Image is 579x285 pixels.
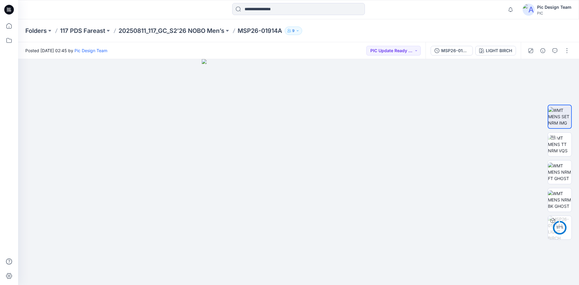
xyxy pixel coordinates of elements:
div: Pic Design Team [537,4,571,11]
img: avatar [523,4,535,16]
a: Pic Design Team [74,48,107,53]
img: WMT MENS SET NRM IMG [548,107,571,126]
p: 9 [292,27,295,34]
a: Folders [25,27,47,35]
div: LIGHT BIRCH [486,47,512,54]
img: WMT MENS NRM BK GHOST [548,190,571,209]
img: eyJhbGciOiJIUzI1NiIsImtpZCI6IjAiLCJzbHQiOiJzZXMiLCJ0eXAiOiJKV1QifQ.eyJkYXRhIjp7InR5cGUiOiJzdG9yYW... [202,59,396,285]
img: WMT MENS NRM FT GHOST [548,163,571,182]
div: MSP26-01914A [441,47,469,54]
button: 9 [285,27,302,35]
button: LIGHT BIRCH [475,46,516,55]
span: Posted [DATE] 02:45 by [25,47,107,54]
button: MSP26-01914A [431,46,473,55]
div: PIC [537,11,571,15]
img: MSP26-01914A LIGHT BIRCH [548,216,571,239]
img: WMT MENS TT NRM VQS [548,135,571,154]
p: MSP26-01914A [238,27,282,35]
div: 97 % [552,225,567,230]
a: 20250811_117_GC_S2’26 NOBO Men’s [119,27,224,35]
button: Details [538,46,548,55]
a: 117 PDS Fareast [60,27,105,35]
